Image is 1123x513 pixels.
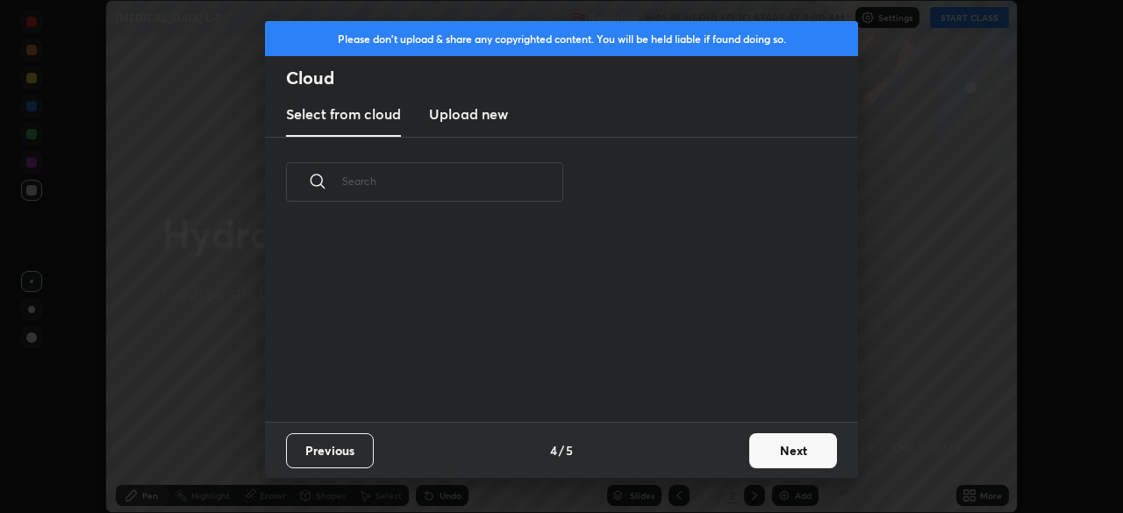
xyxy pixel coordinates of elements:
h4: 4 [550,441,557,460]
div: Please don't upload & share any copyrighted content. You will be held liable if found doing so. [265,21,858,56]
input: Search [342,144,563,218]
h4: / [559,441,564,460]
h2: Cloud [286,67,858,89]
button: Previous [286,433,374,468]
button: Next [749,433,837,468]
h3: Select from cloud [286,103,401,125]
h3: Upload new [429,103,508,125]
h4: 5 [566,441,573,460]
